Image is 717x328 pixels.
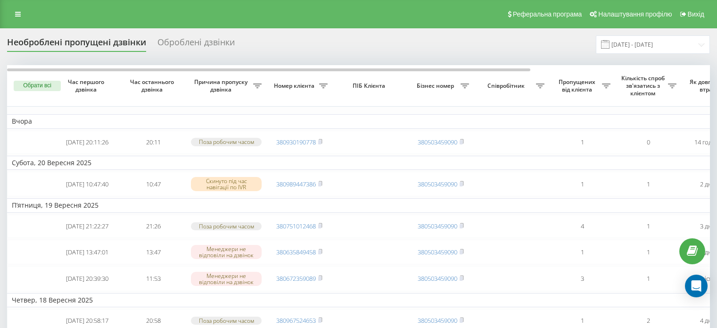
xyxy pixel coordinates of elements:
[554,78,602,93] span: Пропущених від клієнта
[598,10,672,18] span: Налаштування профілю
[54,172,120,197] td: [DATE] 10:47:40
[276,180,316,188] a: 380989447386
[412,82,461,90] span: Бізнес номер
[191,138,262,146] div: Поза робочим часом
[191,222,262,230] div: Поза робочим часом
[54,215,120,238] td: [DATE] 21:22:27
[120,131,186,154] td: 20:11
[549,131,615,154] td: 1
[62,78,113,93] span: Час першого дзвінка
[340,82,400,90] span: ПІБ Клієнта
[418,316,457,325] a: 380503459090
[120,266,186,291] td: 11:53
[191,78,253,93] span: Причина пропуску дзвінка
[513,10,582,18] span: Реферальна програма
[54,131,120,154] td: [DATE] 20:11:26
[418,274,457,283] a: 380503459090
[191,317,262,325] div: Поза робочим часом
[191,272,262,286] div: Менеджери не відповіли на дзвінок
[191,177,262,191] div: Скинуто під час навігації по IVR
[276,138,316,146] a: 380930190778
[7,37,146,52] div: Необроблені пропущені дзвінки
[620,75,668,97] span: Кількість спроб зв'язатись з клієнтом
[615,266,681,291] td: 1
[14,81,61,91] button: Обрати всі
[418,180,457,188] a: 380503459090
[685,275,708,297] div: Open Intercom Messenger
[120,215,186,238] td: 21:26
[276,274,316,283] a: 380672359089
[54,240,120,265] td: [DATE] 13:47:01
[615,131,681,154] td: 0
[418,138,457,146] a: 380503459090
[549,172,615,197] td: 1
[688,10,704,18] span: Вихід
[615,172,681,197] td: 1
[276,248,316,256] a: 380635849458
[549,215,615,238] td: 4
[54,266,120,291] td: [DATE] 20:39:30
[128,78,179,93] span: Час останнього дзвінка
[276,222,316,230] a: 380751012468
[478,82,536,90] span: Співробітник
[276,316,316,325] a: 380967524653
[191,245,262,259] div: Менеджери не відповіли на дзвінок
[157,37,235,52] div: Оброблені дзвінки
[418,248,457,256] a: 380503459090
[615,215,681,238] td: 1
[120,172,186,197] td: 10:47
[549,266,615,291] td: 3
[120,240,186,265] td: 13:47
[271,82,319,90] span: Номер клієнта
[418,222,457,230] a: 380503459090
[615,240,681,265] td: 1
[549,240,615,265] td: 1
